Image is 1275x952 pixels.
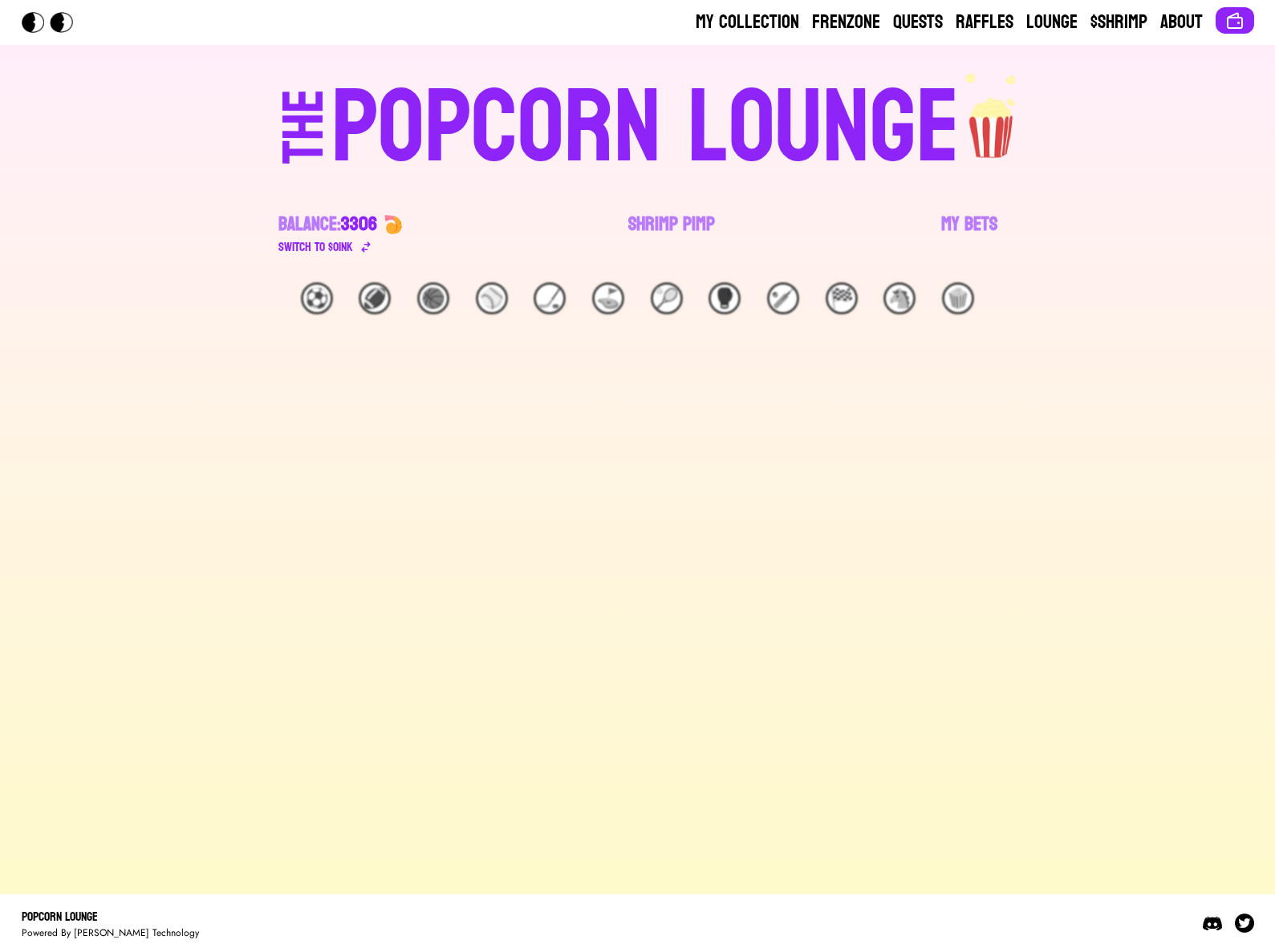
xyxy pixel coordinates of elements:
div: ⛳️ [592,282,624,314]
a: Frenzone [812,10,880,35]
div: 🏈 [359,282,391,314]
a: Quests [893,10,943,35]
div: POPCORN LOUNGE [331,77,960,180]
div: 🎾 [651,282,683,314]
img: popcorn [960,71,1025,160]
div: 🏒 [534,282,566,314]
div: 🏏 [767,282,799,314]
a: My Bets [941,212,997,257]
div: 🐴 [883,282,916,314]
img: Popcorn [22,12,86,33]
div: Popcorn Lounge [22,907,199,926]
a: Lounge [1026,10,1078,35]
div: Balance: [278,212,377,237]
a: About [1160,10,1203,35]
div: Powered By [PERSON_NAME] Technology [22,926,199,939]
a: THEPOPCORN LOUNGEpopcorn [144,71,1132,180]
span: 3306 [341,207,377,241]
div: 🥊 [709,282,741,314]
div: 🏁 [826,282,858,314]
a: My Collection [696,10,799,35]
a: $Shrimp [1090,10,1147,35]
img: Discord [1203,914,1222,933]
img: Connect wallet [1225,11,1245,30]
div: ⚾️ [476,282,508,314]
a: Raffles [956,10,1013,35]
div: 🏀 [417,282,449,314]
div: 🍿 [942,282,974,314]
img: Twitter [1235,914,1254,933]
div: ⚽️ [301,282,333,314]
a: Shrimp Pimp [628,212,715,257]
img: 🍤 [384,215,403,234]
div: THE [274,89,332,196]
div: Switch to $ OINK [278,237,353,257]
